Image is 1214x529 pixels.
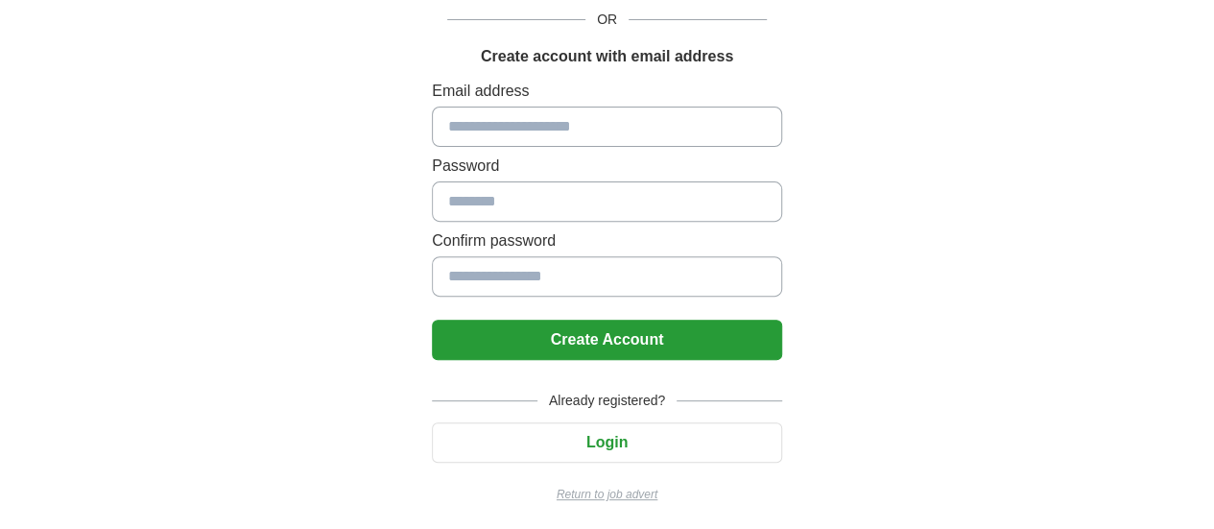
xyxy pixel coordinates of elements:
[432,486,782,503] a: Return to job advert
[432,229,782,252] label: Confirm password
[432,320,782,360] button: Create Account
[481,45,733,68] h1: Create account with email address
[432,422,782,463] button: Login
[537,391,677,411] span: Already registered?
[432,434,782,450] a: Login
[585,10,629,30] span: OR
[432,155,782,178] label: Password
[432,80,782,103] label: Email address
